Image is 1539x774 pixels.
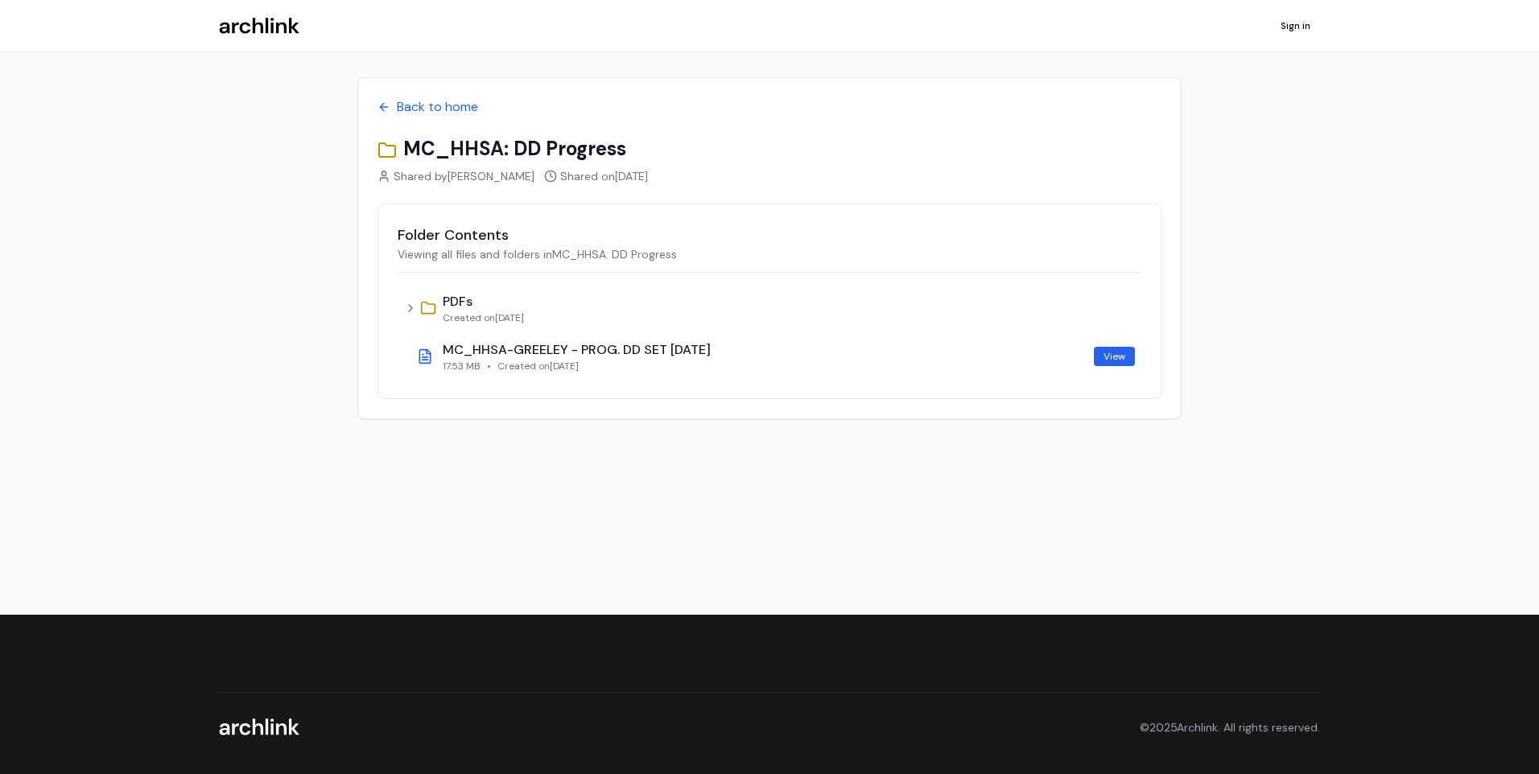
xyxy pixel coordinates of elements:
span: Created on [DATE] [497,360,579,373]
h2: Folder Contents [398,224,1141,246]
h1: MC_HHSA: DD Progress [378,136,1161,162]
img: Archlink [219,718,299,735]
span: 17.53 MB [443,360,481,373]
span: • [487,360,491,373]
a: Sign in [1271,13,1320,39]
div: Created on [DATE] [443,311,524,324]
p: Viewing all files and folders in MC_HHSA: DD Progress [398,246,1141,262]
div: PDFs [443,292,524,311]
span: Shared by [PERSON_NAME] [394,168,534,184]
img: Archlink [219,18,299,35]
span: Shared on [DATE] [560,168,648,184]
a: Back to home [378,97,1161,117]
div: MC_HHSA-GREELEY - PROG. DD SET [DATE] [443,340,1087,360]
a: View [1094,347,1135,366]
p: © 2025 Archlink. All rights reserved. [1140,719,1320,735]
